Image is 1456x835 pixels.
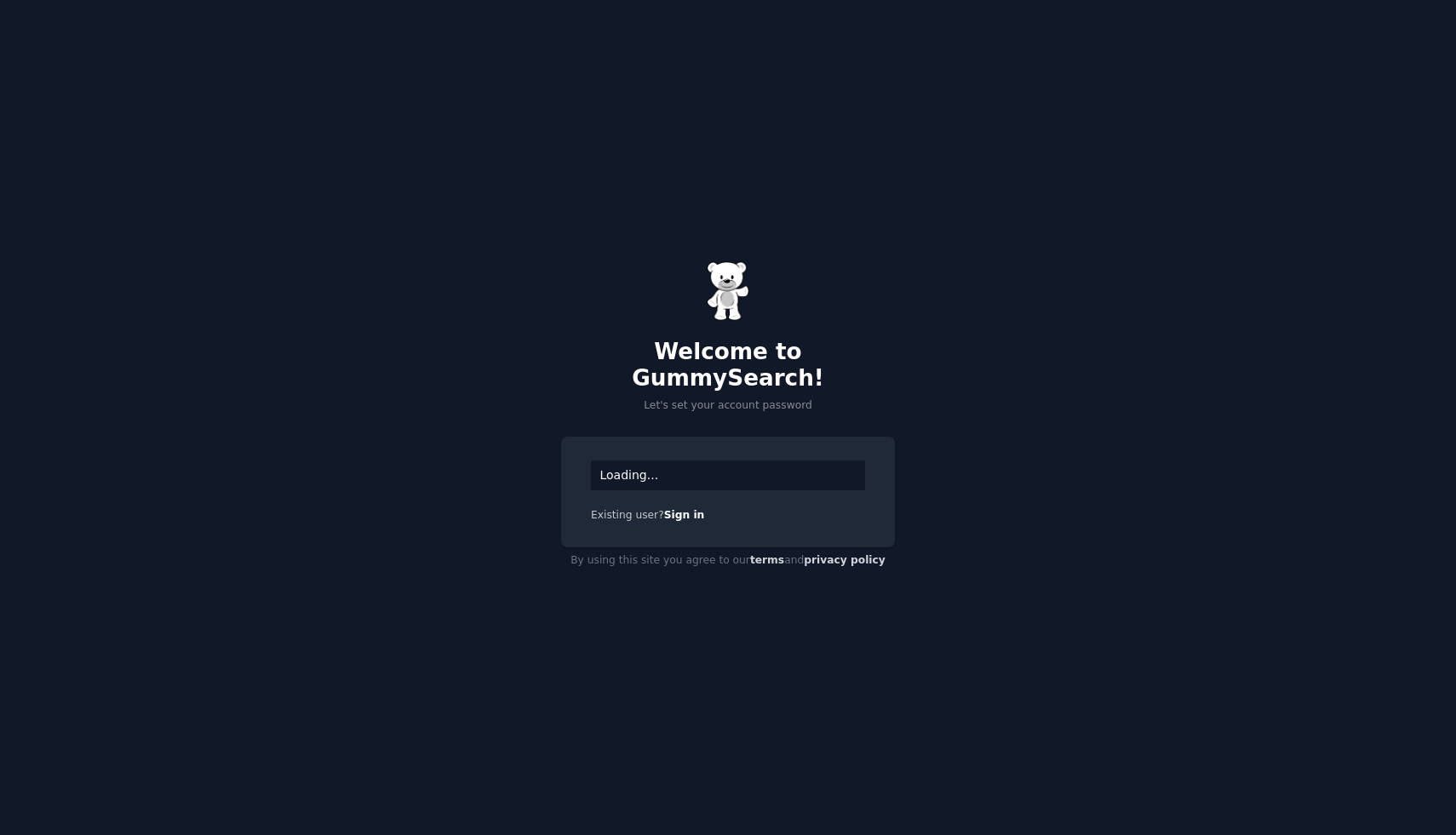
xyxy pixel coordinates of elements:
img: Gummy Bear [707,261,749,321]
a: Sign in [664,509,705,521]
div: By using this site you agree to our and [561,547,895,575]
div: Loading... [591,460,865,490]
a: terms [750,554,784,566]
p: Let's set your account password [561,398,895,414]
a: privacy policy [804,554,886,566]
h2: Welcome to GummySearch! [561,339,895,392]
span: Existing user? [591,509,664,521]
